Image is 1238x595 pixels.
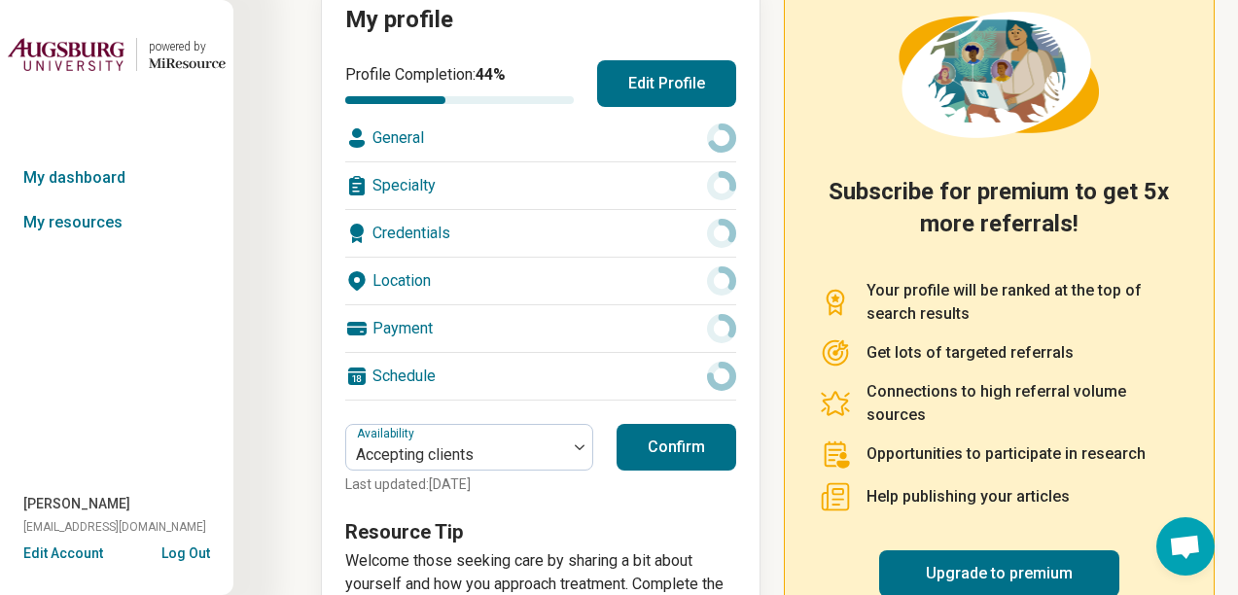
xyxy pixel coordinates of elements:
div: Specialty [345,162,736,209]
div: Open chat [1156,517,1215,576]
h2: My profile [345,4,736,37]
span: [PERSON_NAME] [23,494,130,514]
span: [EMAIL_ADDRESS][DOMAIN_NAME] [23,518,206,536]
p: Last updated: [DATE] [345,474,593,495]
p: Help publishing your articles [867,485,1070,508]
button: Confirm [617,424,736,471]
button: Edit Account [23,543,103,564]
div: Schedule [345,353,736,400]
h2: Subscribe for premium to get 5x more referrals! [820,176,1179,256]
button: Log Out [161,543,210,559]
img: Augsburg University [8,31,124,78]
label: Availability [357,427,418,440]
div: Credentials [345,210,736,257]
div: Payment [345,305,736,352]
button: Edit Profile [597,60,736,107]
p: Your profile will be ranked at the top of search results [867,279,1179,326]
p: Opportunities to participate in research [867,442,1146,466]
div: Location [345,258,736,304]
a: Augsburg Universitypowered by [8,31,226,78]
h3: Resource Tip [345,518,736,545]
div: Profile Completion: [345,63,574,104]
p: Get lots of targeted referrals [867,341,1074,365]
span: 44 % [476,65,506,84]
div: General [345,115,736,161]
div: powered by [149,38,226,55]
p: Connections to high referral volume sources [867,380,1179,427]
